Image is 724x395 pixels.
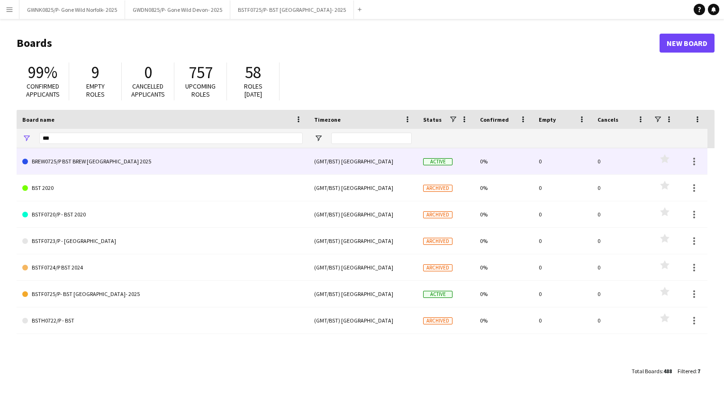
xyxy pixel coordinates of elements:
[308,228,417,254] div: (GMT/BST) [GEOGRAPHIC_DATA]
[308,307,417,333] div: (GMT/BST) [GEOGRAPHIC_DATA]
[592,201,651,227] div: 0
[22,134,31,143] button: Open Filter Menu
[423,116,442,123] span: Status
[314,134,323,143] button: Open Filter Menu
[663,368,672,375] span: 488
[331,133,412,144] input: Timezone Filter Input
[308,175,417,201] div: (GMT/BST) [GEOGRAPHIC_DATA]
[474,254,533,280] div: 0%
[592,175,651,201] div: 0
[185,82,216,99] span: Upcoming roles
[125,0,230,19] button: GWDN0825/P- Gone Wild Devon- 2025
[423,211,452,218] span: Archived
[19,0,125,19] button: GWNK0825/P- Gone Wild Norfolk- 2025
[632,362,672,380] div: :
[308,254,417,280] div: (GMT/BST) [GEOGRAPHIC_DATA]
[592,254,651,280] div: 0
[533,307,592,333] div: 0
[91,62,100,83] span: 9
[22,148,303,175] a: BREW0725/P BST BREW [GEOGRAPHIC_DATA] 2025
[474,148,533,174] div: 0%
[592,307,651,333] div: 0
[697,368,700,375] span: 7
[539,116,556,123] span: Empty
[22,281,303,307] a: BSTF0725/P- BST [GEOGRAPHIC_DATA]- 2025
[592,148,651,174] div: 0
[308,281,417,307] div: (GMT/BST) [GEOGRAPHIC_DATA]
[660,34,715,53] a: New Board
[22,175,303,201] a: BST 2020
[22,307,303,334] a: BSTH0722/P - BST
[678,368,696,375] span: Filtered
[533,228,592,254] div: 0
[678,362,700,380] div: :
[423,291,452,298] span: Active
[144,62,152,83] span: 0
[533,254,592,280] div: 0
[28,62,57,83] span: 99%
[632,368,662,375] span: Total Boards
[592,228,651,254] div: 0
[423,238,452,245] span: Archived
[423,185,452,192] span: Archived
[308,201,417,227] div: (GMT/BST) [GEOGRAPHIC_DATA]
[480,116,509,123] span: Confirmed
[244,82,262,99] span: Roles [DATE]
[131,82,165,99] span: Cancelled applicants
[230,0,354,19] button: BSTF0725/P- BST [GEOGRAPHIC_DATA]- 2025
[533,201,592,227] div: 0
[314,116,341,123] span: Timezone
[474,201,533,227] div: 0%
[474,281,533,307] div: 0%
[22,201,303,228] a: BSTF0720/P - BST 2020
[423,317,452,324] span: Archived
[474,175,533,201] div: 0%
[308,148,417,174] div: (GMT/BST) [GEOGRAPHIC_DATA]
[22,254,303,281] a: BSTF0724/P BST 2024
[22,228,303,254] a: BSTF0723/P - [GEOGRAPHIC_DATA]
[26,82,60,99] span: Confirmed applicants
[189,62,213,83] span: 757
[533,175,592,201] div: 0
[39,133,303,144] input: Board name Filter Input
[597,116,618,123] span: Cancels
[474,228,533,254] div: 0%
[533,281,592,307] div: 0
[245,62,261,83] span: 58
[22,116,54,123] span: Board name
[86,82,105,99] span: Empty roles
[423,264,452,271] span: Archived
[533,148,592,174] div: 0
[474,307,533,333] div: 0%
[17,36,660,50] h1: Boards
[423,158,452,165] span: Active
[592,281,651,307] div: 0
